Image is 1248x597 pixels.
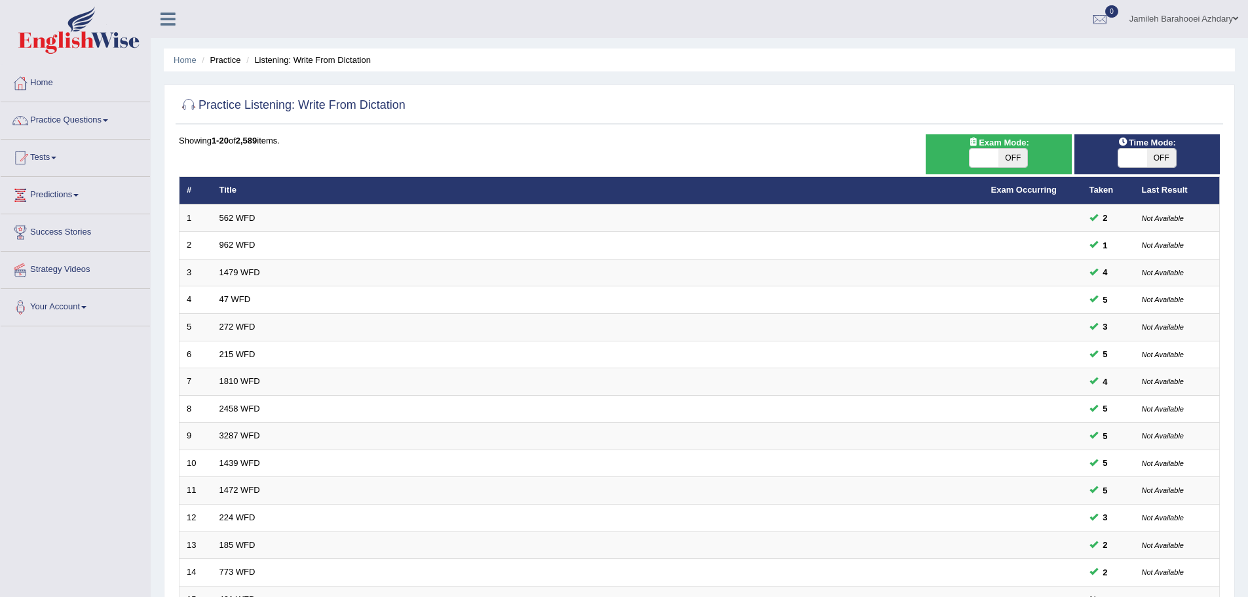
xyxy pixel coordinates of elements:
span: You can still take this question [1098,456,1113,470]
span: You can still take this question [1098,375,1113,389]
li: Listening: Write From Dictation [243,54,371,66]
a: Practice Questions [1,102,150,135]
td: 13 [180,531,212,559]
a: Strategy Videos [1,252,150,284]
a: Your Account [1,289,150,322]
span: You can still take this question [1098,429,1113,443]
td: 3 [180,259,212,286]
td: 10 [180,450,212,477]
a: Home [174,55,197,65]
span: You can still take this question [1098,265,1113,279]
span: You can still take this question [1098,566,1113,579]
a: 3287 WFD [219,431,260,440]
a: Success Stories [1,214,150,247]
span: 0 [1105,5,1118,18]
th: Taken [1082,177,1135,204]
small: Not Available [1142,514,1184,522]
th: # [180,177,212,204]
td: 7 [180,368,212,396]
a: 562 WFD [219,213,255,223]
a: 1810 WFD [219,376,260,386]
td: 6 [180,341,212,368]
span: You can still take this question [1098,510,1113,524]
a: Exam Occurring [991,185,1057,195]
a: 773 WFD [219,567,255,577]
td: 4 [180,286,212,314]
a: Predictions [1,177,150,210]
span: Exam Mode: [963,136,1034,149]
span: Time Mode: [1113,136,1181,149]
td: 5 [180,314,212,341]
b: 1-20 [212,136,229,145]
td: 14 [180,559,212,587]
span: OFF [1147,149,1176,167]
td: 8 [180,395,212,423]
td: 11 [180,477,212,505]
td: 12 [180,504,212,531]
small: Not Available [1142,269,1184,277]
th: Last Result [1135,177,1220,204]
h2: Practice Listening: Write From Dictation [179,96,406,115]
a: 1439 WFD [219,458,260,468]
li: Practice [199,54,240,66]
td: 2 [180,232,212,260]
small: Not Available [1142,459,1184,467]
a: 224 WFD [219,512,255,522]
small: Not Available [1142,541,1184,549]
div: Show exams occurring in exams [926,134,1071,174]
small: Not Available [1142,214,1184,222]
div: Showing of items. [179,134,1220,147]
a: 1472 WFD [219,485,260,495]
small: Not Available [1142,241,1184,249]
span: You can still take this question [1098,538,1113,552]
span: OFF [998,149,1027,167]
span: You can still take this question [1098,484,1113,497]
a: 47 WFD [219,294,251,304]
span: You can still take this question [1098,320,1113,334]
td: 1 [180,204,212,232]
small: Not Available [1142,486,1184,494]
a: 215 WFD [219,349,255,359]
span: You can still take this question [1098,402,1113,415]
span: You can still take this question [1098,293,1113,307]
th: Title [212,177,984,204]
small: Not Available [1142,351,1184,358]
small: Not Available [1142,432,1184,440]
a: 1479 WFD [219,267,260,277]
a: 185 WFD [219,540,255,550]
small: Not Available [1142,296,1184,303]
span: You can still take this question [1098,239,1113,252]
small: Not Available [1142,568,1184,576]
a: 272 WFD [219,322,255,332]
span: You can still take this question [1098,347,1113,361]
span: You can still take this question [1098,211,1113,225]
a: Tests [1,140,150,172]
a: 2458 WFD [219,404,260,414]
a: Home [1,65,150,98]
small: Not Available [1142,377,1184,385]
small: Not Available [1142,405,1184,413]
td: 9 [180,423,212,450]
small: Not Available [1142,323,1184,331]
b: 2,589 [236,136,257,145]
a: 962 WFD [219,240,255,250]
